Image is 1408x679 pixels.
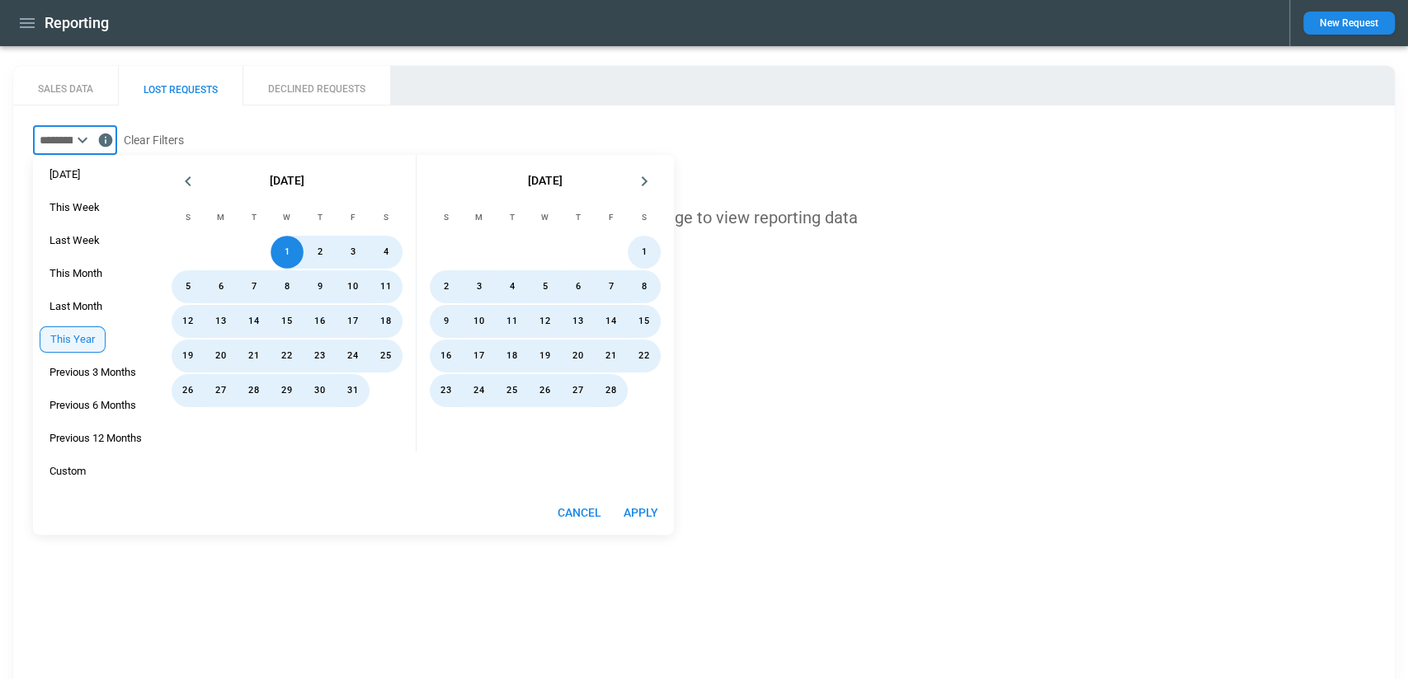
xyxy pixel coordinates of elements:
[239,201,269,234] span: Tuesday
[629,201,659,234] span: Saturday
[529,305,562,338] button: 12
[529,270,562,303] button: 5
[238,305,271,338] button: 14
[370,270,403,303] button: 11
[40,425,152,452] div: Previous 12 Months
[337,374,370,407] button: 31
[615,498,667,528] button: Apply
[40,392,146,419] div: Previous 6 Months
[13,66,118,105] button: SALES DATA
[118,66,243,105] button: LOST REQUESTS
[496,339,529,372] button: 18
[1303,12,1395,35] button: New Request
[430,270,463,303] button: 2
[40,194,110,221] div: This Week
[562,374,595,407] button: 27
[430,339,463,372] button: 16
[529,339,562,372] button: 19
[563,201,593,234] span: Thursday
[430,374,463,407] button: 23
[40,201,110,214] span: This Week
[172,270,205,303] button: 5
[124,130,184,151] button: Clear Filters
[40,300,112,313] span: Last Month
[370,339,403,372] button: 25
[40,333,105,346] span: This Year
[551,498,608,528] button: Cancel
[463,374,496,407] button: 24
[497,201,527,234] span: Tuesday
[463,270,496,303] button: 3
[337,339,370,372] button: 24
[562,270,595,303] button: 6
[337,236,370,269] button: 3
[595,305,628,338] button: 14
[172,165,205,198] button: Previous month
[40,162,90,188] div: [DATE]
[40,399,146,412] span: Previous 6 Months
[40,234,110,247] span: Last Week
[562,305,595,338] button: 13
[370,305,403,338] button: 18
[430,305,463,338] button: 9
[304,236,337,269] button: 2
[370,236,403,269] button: 4
[97,132,114,148] svg: Data includes activity through 10/08/25 (end of day UTC)
[40,227,110,254] div: Last Week
[205,305,238,338] button: 13
[271,305,304,338] button: 15
[463,305,496,338] button: 10
[305,201,335,234] span: Thursday
[238,374,271,407] button: 28
[205,374,238,407] button: 27
[628,165,661,198] button: Next month
[628,270,661,303] button: 8
[40,366,146,379] span: Previous 3 Months
[596,201,626,234] span: Friday
[528,174,563,188] span: [DATE]
[337,305,370,338] button: 17
[530,201,560,234] span: Wednesday
[172,374,205,407] button: 26
[464,201,494,234] span: Monday
[40,465,96,478] span: Custom
[338,201,368,234] span: Friday
[271,374,304,407] button: 29
[206,201,236,234] span: Monday
[40,432,152,445] span: Previous 12 Months
[238,339,271,372] button: 21
[33,208,1375,228] div: Select a date range to view reporting data
[595,270,628,303] button: 7
[496,305,529,338] button: 11
[529,374,562,407] button: 26
[628,236,661,269] button: 1
[271,339,304,372] button: 22
[304,339,337,372] button: 23
[172,305,205,338] button: 12
[496,270,529,303] button: 4
[40,260,112,287] div: This Month
[562,339,595,372] button: 20
[238,270,271,303] button: 7
[272,201,302,234] span: Wednesday
[337,270,370,303] button: 10
[270,174,304,188] span: [DATE]
[496,374,529,407] button: 25
[304,374,337,407] button: 30
[40,168,90,181] span: [DATE]
[304,305,337,338] button: 16
[40,458,96,485] div: Custom
[40,293,112,320] div: Last Month
[173,201,203,234] span: Sunday
[371,201,401,234] span: Saturday
[628,305,661,338] button: 15
[271,236,304,269] button: 1
[595,374,628,407] button: 28
[243,66,390,105] button: DECLINED REQUESTS
[463,339,496,372] button: 17
[40,267,112,280] span: This Month
[304,270,337,303] button: 9
[45,13,109,33] h1: Reporting
[172,339,205,372] button: 19
[40,359,146,386] div: Previous 3 Months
